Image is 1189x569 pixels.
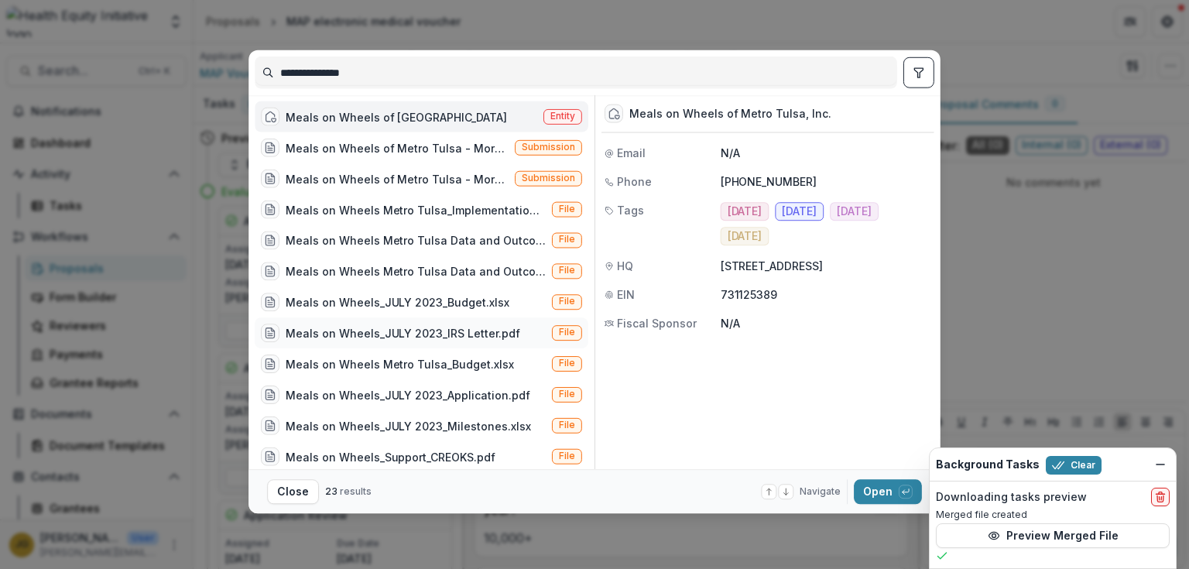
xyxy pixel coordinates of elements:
span: Fiscal Sponsor [617,315,697,331]
span: File [559,265,575,276]
p: [PHONE_NUMBER] [721,173,931,190]
div: Meals on Wheels_JULY 2023_Milestones.xlsx [286,417,531,434]
p: N/A [721,145,931,161]
span: File [559,327,575,338]
span: File [559,234,575,245]
button: Close [267,479,319,504]
span: [DATE] [782,205,817,218]
span: Submission [522,142,575,153]
div: Meals on Wheels Metro Tulsa Data and Outcomes.pdf [286,263,546,279]
span: 23 [325,485,338,497]
span: File [559,358,575,368]
button: toggle filters [903,57,934,88]
span: File [559,389,575,399]
span: Email [617,145,646,161]
span: File [559,420,575,430]
span: results [340,485,372,497]
div: Meals on Wheels of Metro Tulsa, Inc. [629,107,831,120]
span: Navigate [800,485,841,499]
div: Meals on Wheels Metro Tulsa Data and Outcomes.xlsx [286,232,546,249]
span: File [559,296,575,307]
button: Clear [1046,456,1102,475]
span: [DATE] [728,205,762,218]
p: [STREET_ADDRESS] [721,258,931,274]
div: Meals on Wheels_JULY 2023_Application.pdf [286,386,530,403]
span: [DATE] [728,230,762,243]
span: Entity [550,111,575,122]
span: Phone [617,173,652,190]
div: Meals on Wheels_Support_CREOKS.pdf [286,448,495,464]
div: Meals on Wheels_JULY 2023_IRS Letter.pdf [286,324,520,341]
button: Open [854,479,922,504]
button: delete [1151,488,1170,506]
p: Merged file created [936,508,1170,522]
span: Tags [617,202,644,218]
p: 731125389 [721,286,931,303]
span: File [559,451,575,461]
div: Meals on Wheels of [GEOGRAPHIC_DATA] [286,108,507,125]
div: Meals on Wheels of Metro Tulsa - More Than A Meal - 500000 - [DATE] [286,139,509,156]
p: N/A [721,315,931,331]
div: Meals on Wheels Metro Tulsa_Implementation Plan.xlsx [286,201,546,218]
span: HQ [617,258,633,274]
span: [DATE] [837,205,872,218]
h2: Background Tasks [936,458,1040,471]
div: Meals on Wheels of Metro Tulsa - More Than a Meals - 350000 - [DATE] [286,170,509,187]
span: Submission [522,173,575,183]
h2: Downloading tasks preview [936,491,1087,504]
button: Dismiss [1151,455,1170,474]
span: EIN [617,286,635,303]
div: Meals on Wheels Metro Tulsa_Budget.xlsx [286,355,514,372]
button: Preview Merged File [936,523,1170,548]
div: Meals on Wheels_JULY 2023_Budget.xlsx [286,293,509,310]
span: File [559,204,575,214]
